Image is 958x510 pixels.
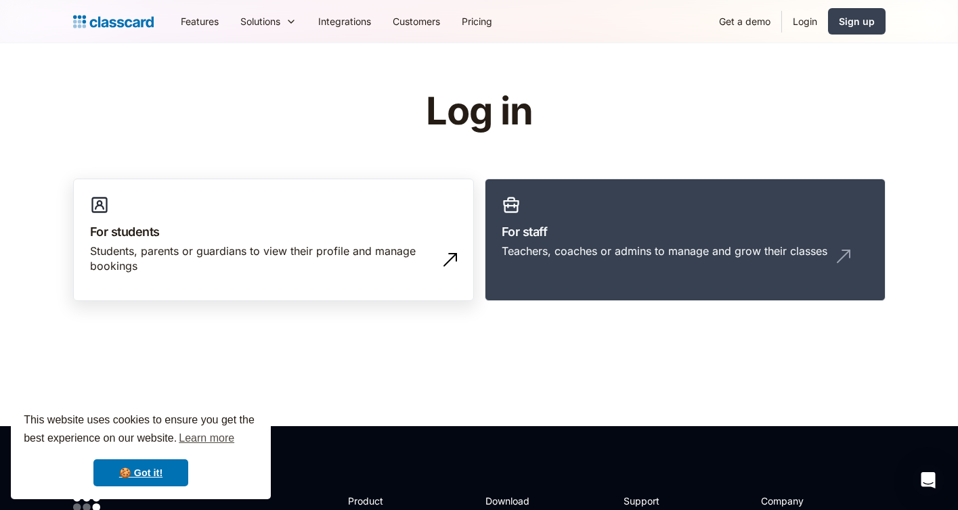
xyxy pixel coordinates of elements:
[485,494,541,508] h2: Download
[24,412,258,448] span: This website uses cookies to ensure you get the best experience on our website.
[782,6,828,37] a: Login
[11,399,271,499] div: cookieconsent
[382,6,451,37] a: Customers
[828,8,886,34] a: Sign up
[624,494,678,508] h2: Support
[170,6,230,37] a: Features
[451,6,503,37] a: Pricing
[90,244,430,274] div: Students, parents or guardians to view their profile and manage bookings
[177,428,236,448] a: learn more about cookies
[90,223,457,241] h3: For students
[912,464,944,496] div: Open Intercom Messenger
[761,494,851,508] h2: Company
[73,12,154,31] a: home
[240,14,280,28] div: Solutions
[307,6,382,37] a: Integrations
[485,179,886,302] a: For staffTeachers, coaches or admins to manage and grow their classes
[73,179,474,302] a: For studentsStudents, parents or guardians to view their profile and manage bookings
[708,6,781,37] a: Get a demo
[348,494,420,508] h2: Product
[93,459,188,486] a: dismiss cookie message
[502,223,869,241] h3: For staff
[264,91,694,133] h1: Log in
[502,244,827,258] div: Teachers, coaches or admins to manage and grow their classes
[839,14,875,28] div: Sign up
[230,6,307,37] div: Solutions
